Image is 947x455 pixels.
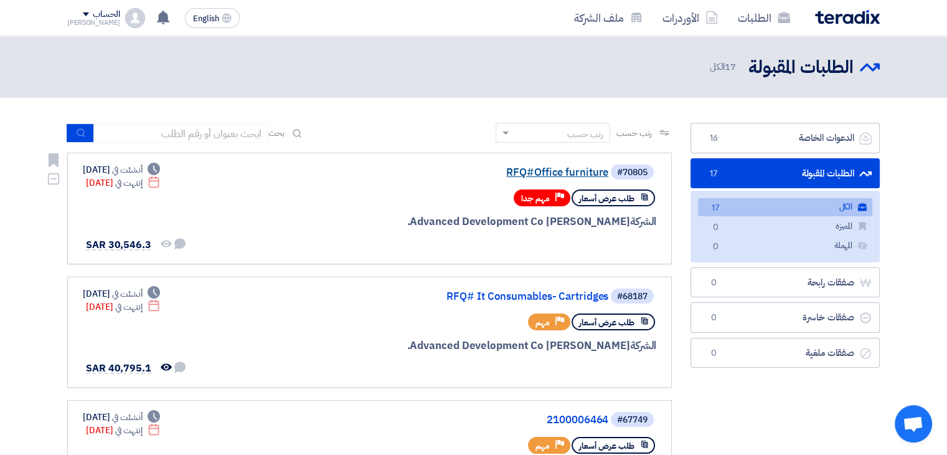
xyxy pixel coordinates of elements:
a: RFQ# It Consumables- Cartridges [359,291,608,302]
img: Teradix logo [815,10,880,24]
div: [DATE] [86,424,160,437]
span: إنتهت في [115,424,142,437]
a: الدعوات الخاصة16 [690,123,880,153]
span: أنشئت في [112,163,142,176]
a: صفقات رابحة0 [690,267,880,298]
a: الأوردرات [653,3,728,32]
span: الشركة [630,214,657,229]
a: 2100006464 [359,414,608,426]
span: مهم جدا [521,193,550,204]
div: #70805 [617,168,648,177]
div: رتب حسب [567,128,603,141]
div: [PERSON_NAME] Advanced Development Co. [357,338,656,354]
a: صفقات خاسرة0 [690,302,880,333]
span: 0 [706,312,721,324]
span: طلب عرض أسعار [579,440,634,452]
div: #67749 [617,416,648,424]
span: أنشئت في [112,287,142,300]
span: 0 [708,221,723,234]
div: [DATE] [83,411,160,424]
span: 17 [708,202,723,215]
span: 0 [706,347,721,360]
div: #68187 [617,292,648,301]
div: [DATE] [86,176,160,189]
a: الطلبات المقبولة17 [690,158,880,189]
span: 17 [706,168,721,180]
span: طلب عرض أسعار [579,317,634,328]
span: إنتهت في [115,300,142,314]
h2: الطلبات المقبولة [748,55,854,80]
div: الحساب [93,9,120,20]
span: بحث [268,127,285,140]
div: [PERSON_NAME] Advanced Development Co. [357,214,656,230]
button: English [185,8,240,28]
a: صفقات ملغية0 [690,338,880,368]
span: 17 [725,60,736,74]
input: ابحث بعنوان أو رقم الطلب [94,124,268,143]
span: الكل [710,60,738,74]
a: المميزة [698,218,872,236]
span: 16 [706,132,721,145]
a: RFQ#Office furniture [359,167,608,178]
a: ملف الشركة [564,3,653,32]
a: Open chat [895,405,932,443]
span: مهم [535,317,550,328]
div: [DATE] [86,300,160,314]
div: [DATE] [83,287,160,300]
span: رتب حسب [616,127,652,140]
span: 0 [706,277,721,289]
div: [DATE] [83,163,160,176]
a: المهملة [698,237,872,255]
img: profile_test.png [125,8,145,28]
span: SAR 40,795.1 [86,361,151,376]
span: طلب عرض أسعار [579,193,634,204]
span: SAR 30,546.3 [86,237,151,252]
span: الشركة [630,338,657,353]
a: الطلبات [728,3,800,32]
span: English [193,14,219,23]
span: أنشئت في [112,411,142,424]
div: [PERSON_NAME] [67,19,120,26]
span: 0 [708,241,723,254]
span: إنتهت في [115,176,142,189]
span: مهم [535,440,550,452]
a: الكل [698,198,872,216]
